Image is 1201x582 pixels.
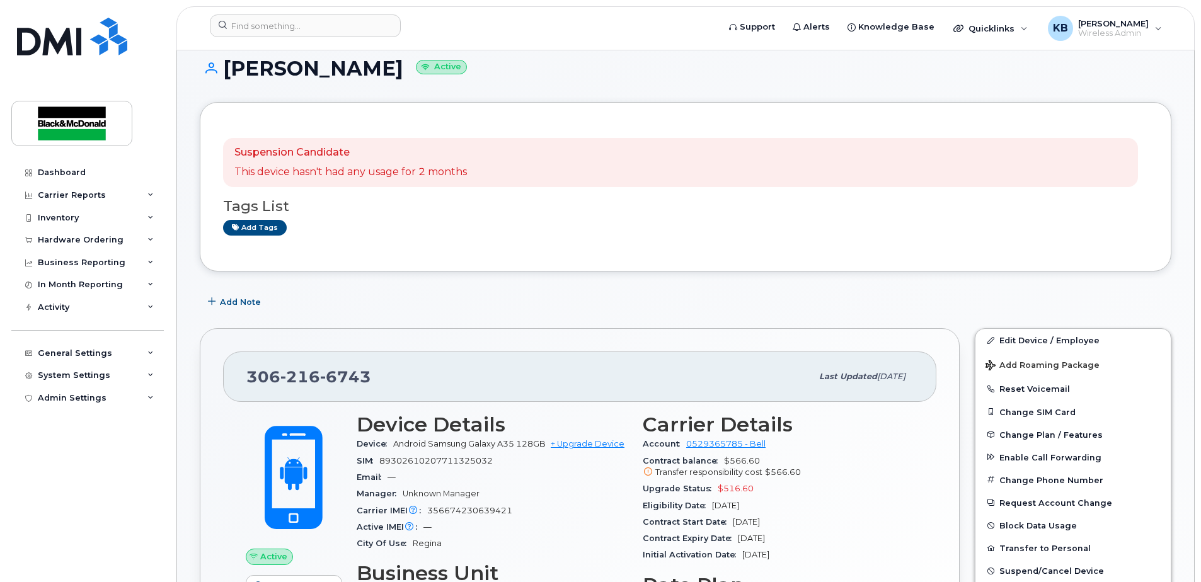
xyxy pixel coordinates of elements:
[427,506,512,515] span: 356674230639421
[210,14,401,37] input: Find something...
[320,367,371,386] span: 6743
[357,489,403,498] span: Manager
[643,439,686,448] span: Account
[1039,16,1171,41] div: Kayleen Bakke
[643,517,733,527] span: Contract Start Date
[260,551,287,562] span: Active
[975,377,1171,400] button: Reset Voicemail
[388,472,396,482] span: —
[975,537,1171,559] button: Transfer to Personal
[357,439,393,448] span: Device
[234,145,467,160] p: Suspension Candidate
[200,57,1171,79] h1: [PERSON_NAME]
[643,550,742,559] span: Initial Activation Date
[975,401,1171,423] button: Change SIM Card
[975,423,1171,446] button: Change Plan / Features
[234,165,467,180] p: This device hasn't had any usage for 2 months
[1078,28,1149,38] span: Wireless Admin
[975,514,1171,537] button: Block Data Usage
[379,456,493,465] span: 89302610207711325032
[999,430,1103,439] span: Change Plan / Features
[357,472,388,482] span: Email
[712,501,739,510] span: [DATE]
[423,522,432,532] span: —
[643,533,738,543] span: Contract Expiry Date
[975,351,1171,377] button: Add Roaming Package
[999,566,1104,576] span: Suspend/Cancel Device
[357,456,379,465] span: SIM
[643,413,914,436] h3: Carrier Details
[877,372,905,381] span: [DATE]
[975,446,1171,469] button: Enable Call Forwarding
[220,296,261,308] span: Add Note
[416,60,467,74] small: Active
[200,290,272,313] button: Add Note
[357,506,427,515] span: Carrier IMEI
[551,439,624,448] a: + Upgrade Device
[223,220,287,236] a: Add tags
[393,439,546,448] span: Android Samsung Galaxy A35 128GB
[686,439,766,448] a: 0529365785 - Bell
[999,452,1101,462] span: Enable Call Forwarding
[643,456,914,479] span: $566.60
[975,559,1171,582] button: Suspend/Cancel Device
[643,501,712,510] span: Eligibility Date
[733,517,760,527] span: [DATE]
[819,372,877,381] span: Last updated
[655,467,762,477] span: Transfer responsibility cost
[1053,21,1068,36] span: KB
[413,539,442,548] span: Regina
[738,533,765,543] span: [DATE]
[643,484,718,493] span: Upgrade Status
[280,367,320,386] span: 216
[357,539,413,548] span: City Of Use
[643,456,724,465] span: Contract balance
[357,522,423,532] span: Active IMEI
[403,489,480,498] span: Unknown Manager
[975,329,1171,351] a: Edit Device / Employee
[986,360,1100,372] span: Add Roaming Package
[945,16,1037,41] div: Quicklinks
[765,467,801,477] span: $566.60
[742,550,769,559] span: [DATE]
[223,198,1148,214] h3: Tags List
[975,491,1171,514] button: Request Account Change
[975,469,1171,491] button: Change Phone Number
[718,484,754,493] span: $516.60
[357,413,628,436] h3: Device Details
[246,367,371,386] span: 306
